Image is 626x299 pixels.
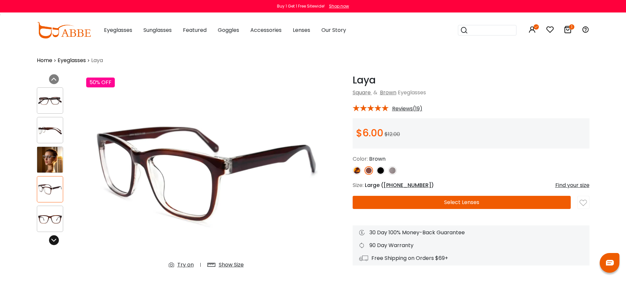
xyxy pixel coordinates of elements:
[353,155,368,163] span: Color:
[37,213,63,225] img: Laya Brown Plastic Eyeglasses , UniversalBridgeFit Frames from ABBE Glasses
[564,27,572,34] a: 1
[219,261,244,269] div: Show Size
[392,106,422,112] span: Reviews(19)
[329,3,349,9] div: Shop now
[384,181,431,189] span: [PHONE_NUMBER]
[37,124,63,137] img: Laya Brown Plastic Eyeglasses , UniversalBridgeFit Frames from ABBE Glasses
[385,130,400,138] span: $12.00
[91,57,103,64] span: Laya
[359,241,583,249] div: 90 Day Warranty
[353,181,363,189] span: Size:
[37,94,63,107] img: Laya Brown Plastic Eyeglasses , UniversalBridgeFit Frames from ABBE Glasses
[555,181,589,189] div: Find your size
[37,57,52,64] a: Home
[58,57,86,64] a: Eyeglasses
[250,26,282,34] span: Accessories
[380,89,396,96] a: Brown
[606,260,614,265] img: chat
[365,181,434,189] span: Large ( )
[326,3,349,9] a: Shop now
[143,26,172,34] span: Sunglasses
[37,183,63,196] img: Laya Brown Plastic Eyeglasses , UniversalBridgeFit Frames from ABBE Glasses
[353,196,571,209] button: Select Lenses
[177,261,194,269] div: Try on
[293,26,310,34] span: Lenses
[86,78,115,87] div: 50% OFF
[104,26,132,34] span: Eyeglasses
[372,89,379,96] span: &
[369,155,386,163] span: Brown
[398,89,426,96] span: Eyeglasses
[353,89,371,96] a: Square
[37,22,91,38] img: abbeglasses.com
[353,74,589,86] h1: Laya
[277,3,325,9] div: Buy 1 Get 1 Free Sitewide!
[37,147,63,172] img: Laya Brown Plastic Eyeglasses , UniversalBridgeFit Frames from ABBE Glasses
[359,254,583,262] div: Free Shipping on Orders $69+
[183,26,207,34] span: Featured
[569,24,574,30] i: 1
[359,229,583,237] div: 30 Day 100% Money-Back Guarantee
[86,74,326,274] img: Laya Brown Plastic Eyeglasses , UniversalBridgeFit Frames from ABBE Glasses
[321,26,346,34] span: Our Story
[218,26,239,34] span: Goggles
[580,199,587,207] img: like
[356,126,383,140] span: $6.00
